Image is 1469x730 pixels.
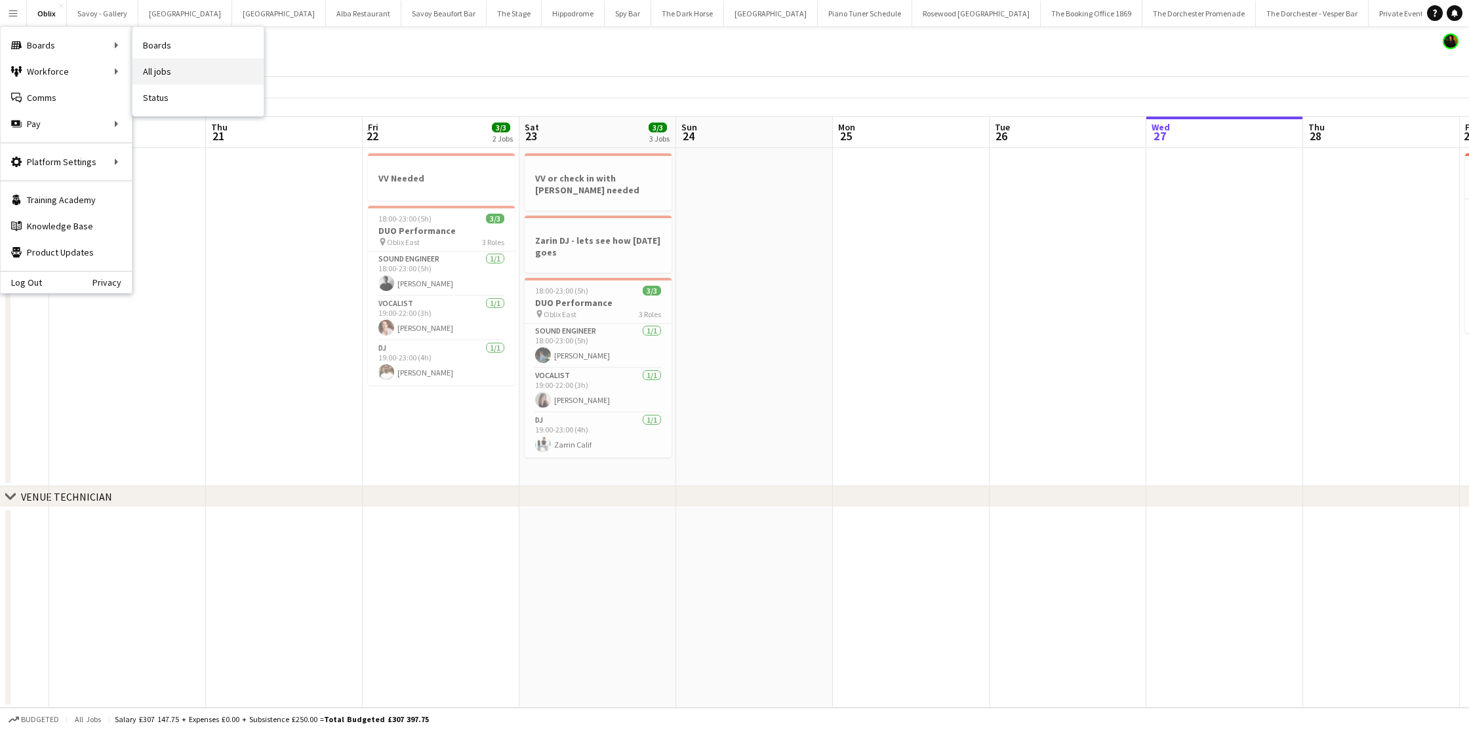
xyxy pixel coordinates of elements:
[1142,1,1256,26] button: The Dorchester Promenade
[387,237,420,247] span: Oblix East
[368,341,515,385] app-card-role: DJ1/119:00-23:00 (4h)[PERSON_NAME]
[1443,33,1459,49] app-user-avatar: Celine Amara
[1,111,132,137] div: Pay
[132,58,264,85] a: All jobs
[912,1,1041,26] button: Rosewood [GEOGRAPHIC_DATA]
[366,128,378,144] span: 22
[7,712,61,727] button: Budgeted
[401,1,487,26] button: Savoy Beaufort Bar
[525,297,672,309] h3: DUO Performance
[1,32,132,58] div: Boards
[67,1,138,26] button: Savoy - Gallery
[639,309,661,319] span: 3 Roles
[368,172,515,184] h3: VV Needed
[525,235,672,258] h3: Zarin DJ - lets see how [DATE] goes
[544,309,576,319] span: Oblix East
[525,324,672,368] app-card-role: Sound Engineer1/118:00-23:00 (5h)[PERSON_NAME]
[115,714,429,724] div: Salary £307 147.75 + Expenses £0.00 + Subsistence £250.00 =
[232,1,326,26] button: [GEOGRAPHIC_DATA]
[486,214,504,223] span: 3/3
[1,213,132,239] a: Knowledge Base
[679,128,697,144] span: 24
[21,490,112,503] div: VENUE TECHNICIAN
[132,85,264,111] a: Status
[724,1,818,26] button: [GEOGRAPHIC_DATA]
[1308,121,1325,133] span: Thu
[681,121,697,133] span: Sun
[1,85,132,111] a: Comms
[1,149,132,175] div: Platform Settings
[493,134,513,144] div: 2 Jobs
[138,1,232,26] button: [GEOGRAPHIC_DATA]
[525,413,672,457] app-card-role: DJ1/119:00-23:00 (4h)Zarrin Calif
[995,121,1010,133] span: Tue
[368,153,515,201] app-job-card: VV Needed
[326,1,401,26] button: Alba Restaurant
[525,121,539,133] span: Sat
[368,252,515,296] app-card-role: Sound Engineer1/118:00-23:00 (5h)[PERSON_NAME]
[27,1,67,26] button: Oblix
[993,128,1010,144] span: 26
[368,121,378,133] span: Fri
[535,286,588,296] span: 18:00-23:00 (5h)
[525,153,672,210] app-job-card: VV or check in with [PERSON_NAME] needed
[211,121,228,133] span: Thu
[492,123,510,132] span: 3/3
[1152,121,1170,133] span: Wed
[324,714,429,724] span: Total Budgeted £307 397.75
[368,225,515,237] h3: DUO Performance
[1256,1,1369,26] button: The Dorchester - Vesper Bar
[209,128,228,144] span: 21
[525,278,672,457] app-job-card: 18:00-23:00 (5h)3/3DUO Performance Oblix East3 RolesSound Engineer1/118:00-23:00 (5h)[PERSON_NAME...
[1150,128,1170,144] span: 27
[525,368,672,413] app-card-role: Vocalist1/119:00-22:00 (3h)[PERSON_NAME]
[651,1,724,26] button: The Dark Horse
[605,1,651,26] button: Spy Bar
[1,239,132,265] a: Product Updates
[523,128,539,144] span: 23
[132,32,264,58] a: Boards
[1,277,42,288] a: Log Out
[1306,128,1325,144] span: 28
[482,237,504,247] span: 3 Roles
[649,134,670,144] div: 3 Jobs
[1041,1,1142,26] button: The Booking Office 1869
[649,123,667,132] span: 3/3
[1,187,132,213] a: Training Academy
[818,1,912,26] button: Piano Tuner Schedule
[92,277,132,288] a: Privacy
[72,714,104,724] span: All jobs
[487,1,542,26] button: The Stage
[525,216,672,273] app-job-card: Zarin DJ - lets see how [DATE] goes
[1369,1,1438,26] button: Private Events
[368,296,515,341] app-card-role: Vocalist1/119:00-22:00 (3h)[PERSON_NAME]
[643,286,661,296] span: 3/3
[368,206,515,385] app-job-card: 18:00-23:00 (5h)3/3DUO Performance Oblix East3 RolesSound Engineer1/118:00-23:00 (5h)[PERSON_NAME...
[378,214,432,223] span: 18:00-23:00 (5h)
[525,172,672,196] h3: VV or check in with [PERSON_NAME] needed
[542,1,605,26] button: Hippodrome
[838,121,855,133] span: Mon
[1,58,132,85] div: Workforce
[836,128,855,144] span: 25
[21,715,59,724] span: Budgeted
